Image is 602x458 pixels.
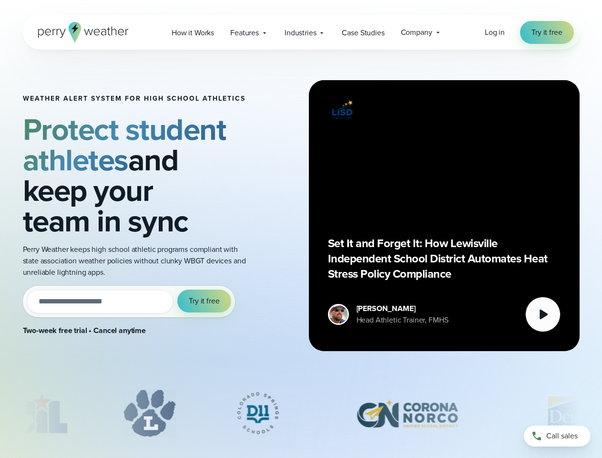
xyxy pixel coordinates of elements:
a: How it Works [163,23,222,42]
span: Case Studies [342,27,384,39]
img: Corona-Norco-Unified-School-District.svg [339,389,475,437]
strong: Two-week free trial • Cancel anytime [23,325,146,336]
span: Try it free [189,295,219,307]
strong: Protect student athletes [23,107,226,182]
a: Call sales [524,426,591,447]
a: Case Studies [334,23,392,42]
h2: and keep your team in sync [23,114,246,236]
span: Company [401,27,432,38]
div: 2 of 12 [123,389,176,437]
span: Industries [285,27,316,39]
h1: Weather Alert System for High School Athletics [23,95,246,103]
div: 3 of 12 [222,389,294,437]
div: 4 of 12 [339,389,475,437]
img: cody-henschke-headshot [329,305,347,323]
div: [PERSON_NAME] [357,303,449,314]
a: Try it free [520,21,573,44]
a: Log in [485,27,505,38]
button: Try it free [177,290,231,312]
span: Features [230,27,259,39]
div: Head Athletic Trainer, FMHS [357,314,449,326]
img: Lewisville ISD logo [328,99,357,121]
p: Perry Weather keeps high school athletic programs compliant with state association weather polici... [23,244,246,278]
span: How it Works [172,27,214,39]
div: 1 of 12 [1,389,77,437]
p: Set It and Forget It: How Lewisville Independent School District Automates Heat Stress Policy Com... [328,236,561,281]
img: Colorado-Springs-School-District.svg [222,389,294,437]
span: Try it free [531,27,562,38]
div: slideshow [23,389,580,442]
img: UIL.svg [1,389,77,437]
span: Call sales [546,430,578,442]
